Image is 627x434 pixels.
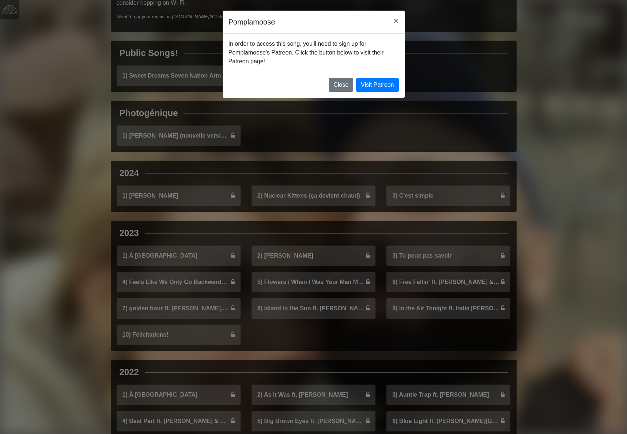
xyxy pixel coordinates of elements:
[388,11,404,31] button: Close
[356,78,399,92] a: Visit Patreon
[228,16,275,27] h5: Pomplamoose
[393,16,399,26] span: ×
[329,78,353,92] button: Close
[223,34,405,72] div: In order to access this song, you'll need to sign up for Pomplamoose's Patreon. Click the button ...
